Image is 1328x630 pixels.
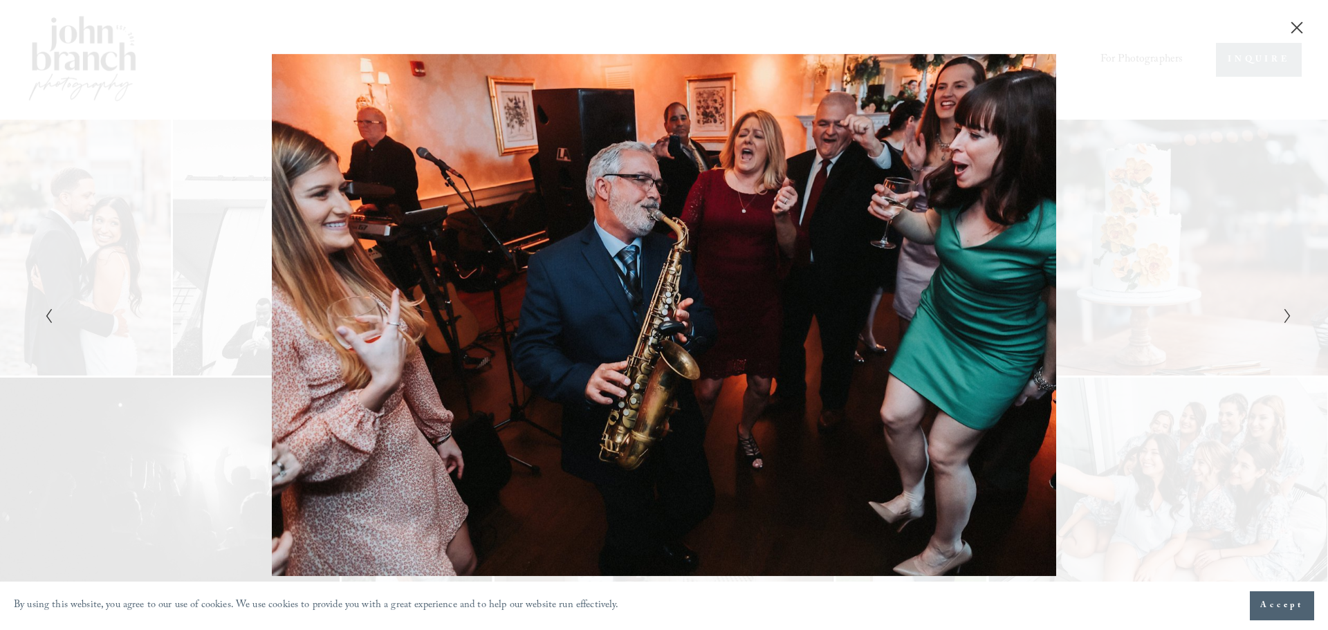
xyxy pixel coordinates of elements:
[14,596,619,616] p: By using this website, you agree to our use of cookies. We use cookies to provide you with a grea...
[1286,20,1308,35] button: Close
[1250,591,1314,620] button: Accept
[1279,307,1288,324] button: Next Slide
[40,307,49,324] button: Previous Slide
[1260,599,1304,613] span: Accept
